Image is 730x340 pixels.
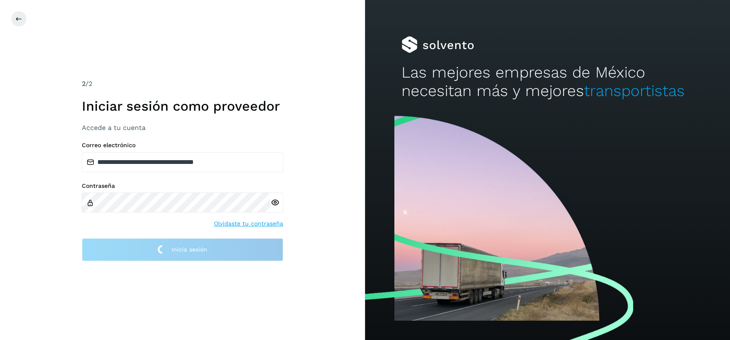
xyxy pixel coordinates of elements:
[82,98,283,114] h1: Iniciar sesión como proveedor
[584,82,685,100] span: transportistas
[82,238,283,261] button: Inicia sesión
[82,80,86,88] span: 2
[82,79,283,89] div: /2
[214,219,283,228] a: Olvidaste tu contraseña
[82,182,283,189] label: Contraseña
[82,124,283,132] h3: Accede a tu cuenta
[401,63,693,101] h2: Las mejores empresas de México necesitan más y mejores
[82,142,283,149] label: Correo electrónico
[172,247,207,252] span: Inicia sesión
